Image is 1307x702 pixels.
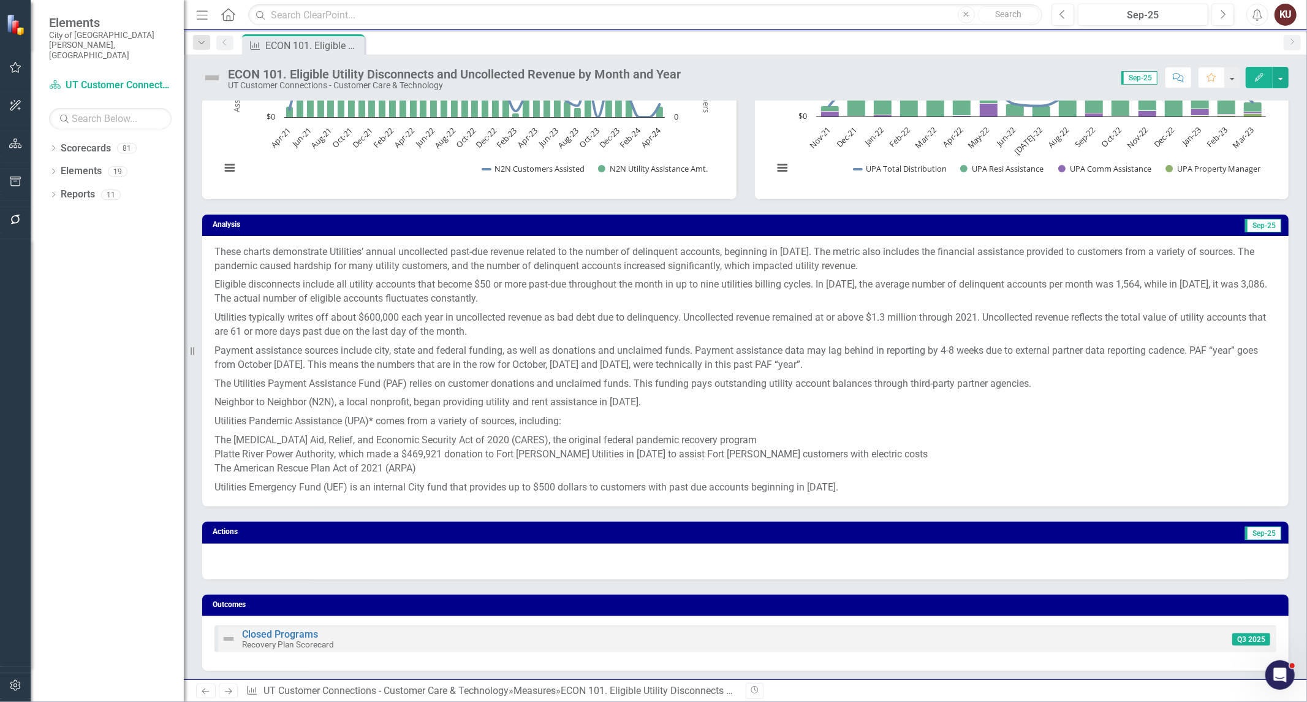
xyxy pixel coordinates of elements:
path: Jan-24, 7,234.34. N2N Utility Assistance Amt.. [626,99,633,117]
path: Dec-22, 32,681.99. UPA Resi Assistance. [1164,97,1183,116]
text: Oct-22 [453,125,478,150]
path: Nov-23, 8,621.29. N2N Utility Assistance Amt.. [605,95,613,117]
iframe: Intercom live chat [1265,660,1295,690]
text: $0 [267,111,275,122]
small: City of [GEOGRAPHIC_DATA][PERSON_NAME], [GEOGRAPHIC_DATA] [49,30,172,60]
path: Jan-23, 8,829.9. N2N Utility Assistance Amt.. [502,94,510,117]
div: » » [246,684,736,698]
button: Show N2N Customers Assisted [483,164,585,174]
p: Utilities Emergency Fund (UEF) is an internal City fund that provides up to $500 dollars to custo... [214,478,1276,495]
path: Jul-23, 6,333.05. N2N Utility Assistance Amt.. [564,101,571,117]
text: Feb-23 [494,125,519,150]
button: Show N2N Utility Assistance Amt. [598,164,708,174]
path: Nov-22, 13,545.71. N2N Utility Assistance Amt.. [482,83,489,117]
path: Sep-22, 52,436.23. UPA Resi Assistance. [1085,82,1103,113]
button: Show UPA Comm Assistance [1058,164,1152,174]
text: Jan-22 [862,124,886,149]
text: Number of Customers Helped [692,31,712,113]
img: ClearPoint Strategy [6,13,28,36]
path: Oct-22, 48,700.08. UPA Resi Assistance. [1111,87,1129,116]
p: The [MEDICAL_DATA] Aid, Relief, and Economic Security Act of 2020 (CARES), the original federal p... [214,431,1276,478]
path: Jan-23, 1,421.18. UPA Property Manager. [1191,115,1209,116]
h3: Outcomes [213,601,1282,609]
text: Dec-21 [350,125,375,150]
button: View chart menu, April 2021 - April 2024 [221,159,238,176]
text: N2N Customers Assisted [494,163,585,174]
text: UPA Resi Assistance [971,163,1043,174]
path: Dec-21, 50,933.72. UPA Resi Assistance. [847,86,865,116]
text: Apr-23 [515,125,540,150]
img: Not Defined [202,68,222,88]
text: Feb-22 [371,125,396,150]
p: Utilities typically writes off about $600,000 each year in uncollected revenue as bad debt due to... [214,308,1276,341]
text: Amount of N2N Assistance Distributed [222,31,242,112]
path: Jan-22, 2,195.64. UPA Comm Assistance. [873,115,892,116]
path: Nov-22, 36,001.23. UPA Resi Assistance. [1138,89,1156,110]
a: UT Customer Connections - Customer Care & Technology [263,685,509,696]
text: Jan-23 [1179,124,1203,149]
text: Dec-21 [834,124,859,150]
path: Apr-23, 7,950.78. N2N Utility Assistance Amt.. [533,97,540,117]
text: Jun-21 [289,125,313,150]
button: KU [1275,4,1297,26]
text: Oct-21 [330,125,354,150]
button: View chart menu, November 2021 - March 2023 [774,159,791,176]
path: Feb-23, 65,615.78. UPA Resi Assistance. [1217,75,1235,114]
path: Mar-22, 51,808.67. UPA Resi Assistance. [926,85,944,116]
span: Q3 2025 [1232,633,1270,646]
p: Neighbor to Neighbor (N2N), a local nonprofit, began providing utility and rent assistance in [DA... [214,393,1276,412]
span: Sep-25 [1245,527,1281,540]
path: Jun-23, 7,694.42. N2N Utility Assistance Amt.. [554,97,561,117]
text: UPA Property Manager [1177,163,1261,174]
p: Eligible disconnects include all utility accounts that become $50 or more past-due throughout the... [214,275,1276,308]
text: Dec-23 [597,125,622,150]
path: Feb-23, 2,489.88. UPA Comm Assistance. [1217,114,1235,115]
path: Nov-22, 9,903.36. UPA Comm Assistance. [1138,110,1156,116]
div: Sep-25 [1082,8,1204,23]
path: Jul-22, 9,469.92. N2N Utility Assistance Amt.. [441,93,448,117]
div: ECON 101. Eligible Utility Disconnects and Uncollected Revenue by Month and Year [228,67,681,81]
text: Sep-22 [1072,124,1097,150]
div: 11 [101,189,121,200]
text: Dec-22 [1151,124,1176,150]
path: Jan-23, 130,725.63. UPA Resi Assistance. [1191,31,1209,109]
text: Oct-23 [577,125,601,150]
small: Recovery Plan Scorecard [242,639,334,649]
span: Search [995,9,1021,19]
text: Aug-21 [308,125,334,151]
path: Mar-23, 2,842.81. UPA Comm Assistance. [1243,112,1262,113]
text: $0 [798,110,807,121]
text: Apr-21 [268,125,293,150]
div: 19 [108,166,127,177]
text: Aug-22 [1045,124,1071,150]
text: Dec-22 [474,125,499,150]
text: Apr-22 [940,124,964,149]
path: Mar-23, 16,284.17. UPA Resi Assistance. [1243,102,1262,112]
text: 0 [674,111,678,122]
text: Aug-23 [555,125,581,151]
button: Show UPA Total Distribution [854,164,947,174]
span: Sep-25 [1245,219,1281,232]
path: Mar-23, 7,572.43. N2N Utility Assistance Amt.. [523,98,530,117]
path: Dec-23, 10,368.19. N2N Utility Assistance Amt.. [615,91,623,117]
path: Jan-22, 12,516.12. N2N Utility Assistance Amt.. [379,85,386,117]
button: Sep-25 [1078,4,1208,26]
path: May-23, 7,675.64. N2N Utility Assistance Amt.. [544,97,551,117]
text: Mar-22 [912,124,938,150]
a: UT Customer Connections - Customer Care & Technology [49,78,172,93]
path: Feb-23, 1,102.14. UPA Property Manager. [1217,115,1235,116]
path: Apr-22, 46,142.56. UPA Resi Assistance. [952,88,971,115]
button: Show UPA Property Manager [1165,164,1261,174]
div: 81 [117,143,137,153]
g: UPA Property Manager, series 4 of 4. Bar series with 17 bars. [820,113,1262,116]
text: May-22 [965,124,991,151]
path: Feb-22, 32,363.03. UPA Resi Assistance. [900,97,918,116]
text: Apr-22 [392,125,416,150]
text: Mar-23 [1230,124,1256,150]
text: Jun-23 [536,125,560,150]
path: Nov-21, 8,985.4. UPA Comm Assistance. [820,111,839,116]
text: UPA Total Distribution [866,163,947,174]
text: Nov-22 [1124,124,1150,150]
text: N2N Utility Assistance Amt. [610,163,708,174]
p: These charts demonstrate Utilities’ annual uncollected past-due revenue related to the number of ... [214,245,1276,276]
